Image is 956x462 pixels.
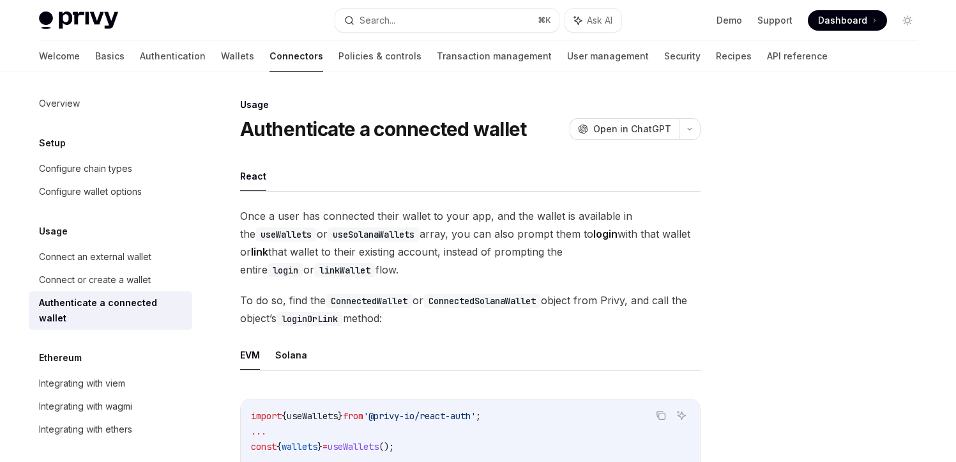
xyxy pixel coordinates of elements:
[338,410,343,422] span: }
[251,426,266,437] span: ...
[29,291,192,330] a: Authenticate a connected wallet
[39,161,132,176] div: Configure chain types
[39,12,118,29] img: light logo
[39,249,151,265] div: Connect an external wallet
[587,14,612,27] span: Ask AI
[538,15,551,26] span: ⌘ K
[328,441,379,452] span: useWallets
[360,13,395,28] div: Search...
[673,407,690,424] button: Ask AI
[476,410,481,422] span: ;
[767,41,828,72] a: API reference
[240,340,260,370] button: EVM
[240,118,527,141] h1: Authenticate a connected wallet
[39,184,142,199] div: Configure wallet options
[39,135,66,151] h5: Setup
[282,441,317,452] span: wallets
[39,376,125,391] div: Integrating with viem
[343,410,363,422] span: from
[240,161,266,191] button: React
[29,268,192,291] a: Connect or create a wallet
[29,157,192,180] a: Configure chain types
[275,340,307,370] button: Solana
[29,245,192,268] a: Connect an external wallet
[653,407,669,424] button: Copy the contents from the code block
[269,41,323,72] a: Connectors
[251,410,282,422] span: import
[717,14,742,27] a: Demo
[140,41,206,72] a: Authentication
[29,92,192,115] a: Overview
[277,312,343,326] code: loginOrLink
[570,118,679,140] button: Open in ChatGPT
[565,9,621,32] button: Ask AI
[326,294,413,308] code: ConnectedWallet
[593,123,671,135] span: Open in ChatGPT
[39,96,80,111] div: Overview
[335,9,559,32] button: Search...⌘K
[255,227,317,242] code: useWallets
[379,441,394,452] span: ();
[268,263,303,277] code: login
[328,227,420,242] code: useSolanaWallets
[808,10,887,31] a: Dashboard
[29,418,192,441] a: Integrating with ethers
[29,180,192,203] a: Configure wallet options
[567,41,649,72] a: User management
[251,245,268,258] strong: link
[251,441,277,452] span: const
[240,291,701,327] span: To do so, find the or object from Privy, and call the object’s method:
[322,441,328,452] span: =
[314,263,376,277] code: linkWallet
[363,410,476,422] span: '@privy-io/react-auth'
[317,441,322,452] span: }
[716,41,752,72] a: Recipes
[39,422,132,437] div: Integrating with ethers
[664,41,701,72] a: Security
[423,294,541,308] code: ConnectedSolanaWallet
[29,395,192,418] a: Integrating with wagmi
[240,207,701,279] span: Once a user has connected their wallet to your app, and the wallet is available in the or array, ...
[282,410,287,422] span: {
[897,10,918,31] button: Toggle dark mode
[39,272,151,288] div: Connect or create a wallet
[818,14,867,27] span: Dashboard
[39,350,82,366] h5: Ethereum
[95,41,125,72] a: Basics
[757,14,793,27] a: Support
[221,41,254,72] a: Wallets
[338,41,421,72] a: Policies & controls
[39,295,185,326] div: Authenticate a connected wallet
[240,98,701,111] div: Usage
[39,41,80,72] a: Welcome
[29,372,192,395] a: Integrating with viem
[593,227,618,240] strong: login
[287,410,338,422] span: useWallets
[277,441,282,452] span: {
[437,41,552,72] a: Transaction management
[39,399,132,414] div: Integrating with wagmi
[39,224,68,239] h5: Usage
